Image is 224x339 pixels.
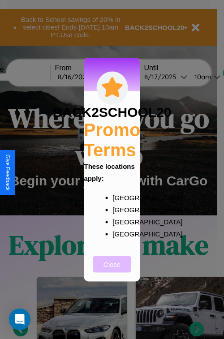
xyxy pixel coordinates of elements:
[4,154,11,191] div: Give Feedback
[112,191,129,203] p: [GEOGRAPHIC_DATA]
[93,256,131,272] button: Close
[112,215,129,227] p: [GEOGRAPHIC_DATA]
[84,162,135,182] b: These locations apply:
[112,227,129,240] p: [GEOGRAPHIC_DATA]
[112,203,129,215] p: [GEOGRAPHIC_DATA]
[9,309,30,330] div: Open Intercom Messenger
[52,104,171,120] h3: BACK2SCHOOL20
[84,120,141,160] h2: Promo Terms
